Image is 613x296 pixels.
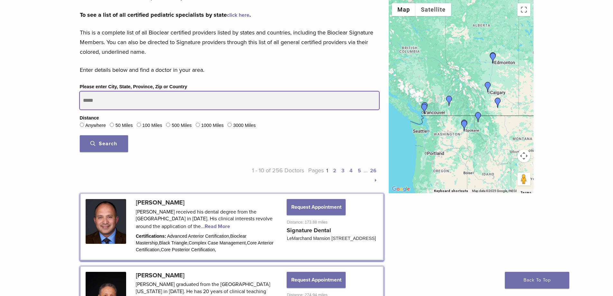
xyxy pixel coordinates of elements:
a: Back To Top [505,272,569,289]
div: Dr. Caroline Binuhe [420,102,430,112]
a: 2 [333,167,336,174]
div: Dr. Sandy Crocker [444,96,454,106]
a: 3 [341,167,344,174]
p: Pages [304,166,379,185]
a: 5 [358,167,361,174]
div: Dr. Edmund Williamson [483,82,493,92]
button: Map camera controls [517,149,530,162]
button: Keyboard shortcuts [434,189,468,193]
button: Show street map [392,3,415,16]
img: Google [390,185,412,193]
div: Dr. Banita Mann [419,104,430,114]
div: Dr. Richard Jahn [493,98,503,108]
label: Anywhere [85,122,106,129]
label: 100 Miles [142,122,162,129]
div: Dr. Rafael Bustamante [488,52,498,62]
button: Request Appointment [287,272,345,288]
p: This is a complete list of all Bioclear certified providers listed by states and countries, inclu... [80,28,379,57]
a: Terms [521,191,532,195]
button: Search [80,135,128,152]
div: Dr. Steve Davidson [473,112,483,122]
p: Enter details below and find a doctor in your area. [80,65,379,75]
a: 26 [370,167,376,174]
strong: To see a list of all certified pediatric specialists by state . [80,11,251,18]
a: 1 [326,167,328,174]
p: 1 - 10 of 256 Doctors [229,166,304,185]
span: Search [90,140,117,147]
div: Dr. Kelly Hennessey [459,120,469,131]
a: 4 [349,167,353,174]
button: Request Appointment [287,199,345,215]
div: Dr. Charles Regalado [459,119,469,130]
button: Show satellite imagery [415,3,451,16]
button: Drag Pegman onto the map to open Street View [517,173,530,186]
label: Please enter City, State, Province, Zip or Country [80,83,187,91]
span: Map data ©2025 Google, INEGI [472,189,517,193]
legend: Distance [80,115,99,122]
a: Open this area in Google Maps (opens a new window) [390,185,412,193]
label: 1000 Miles [201,122,224,129]
button: Toggle fullscreen view [517,3,530,16]
label: 500 Miles [172,122,192,129]
span: … [364,167,367,174]
div: Dr. Margaret Pokroy [488,53,498,63]
a: click here [227,12,249,18]
label: 50 Miles [116,122,133,129]
label: 3000 Miles [233,122,256,129]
